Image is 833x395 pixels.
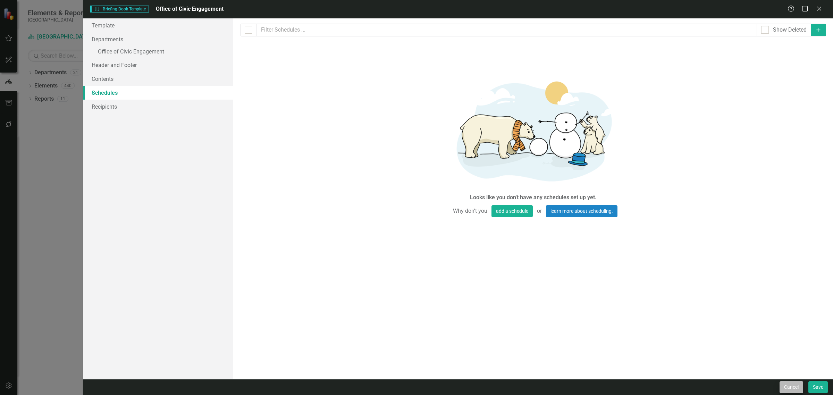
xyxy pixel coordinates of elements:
button: add a schedule [491,205,533,217]
button: Save [808,381,828,393]
button: Cancel [780,381,803,393]
a: Contents [83,72,233,86]
a: Schedules [83,86,233,100]
a: Recipients [83,100,233,114]
img: Getting started [429,69,637,192]
div: Looks like you don't have any schedules set up yet. [470,194,597,202]
a: Departments [83,32,233,46]
div: Show Deleted [773,26,807,34]
a: Template [83,18,233,32]
a: Header and Footer [83,58,233,72]
input: Filter Schedules ... [256,24,757,36]
a: Office of Civic Engagement [83,46,233,58]
span: or [533,205,546,217]
span: Why don't you [449,205,491,217]
a: learn more about scheduling. [546,205,617,217]
span: Office of Civic Engagement [156,6,224,12]
span: Briefing Book Template [90,6,149,12]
